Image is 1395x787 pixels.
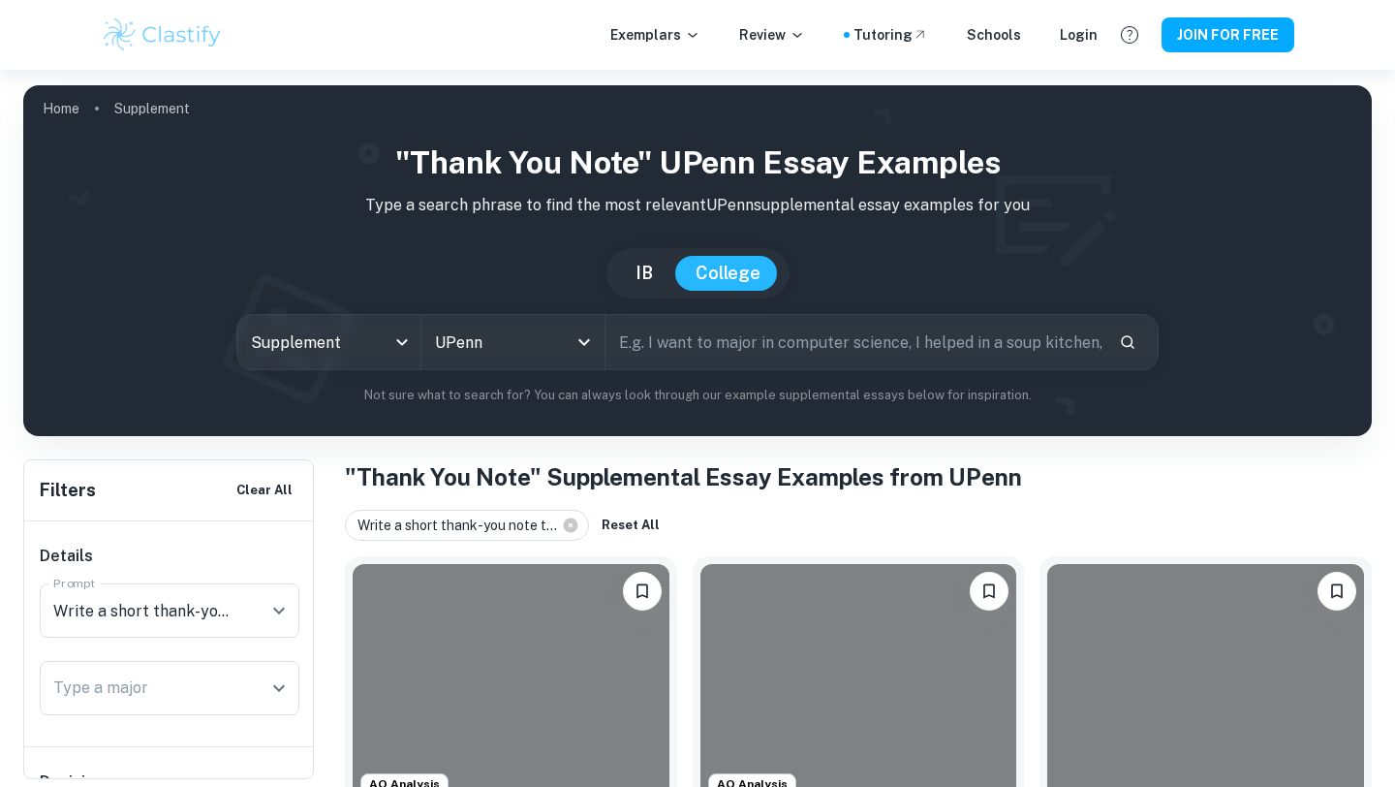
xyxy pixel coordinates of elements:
[114,98,190,119] p: Supplement
[265,675,293,702] button: Open
[597,511,665,540] button: Reset All
[23,85,1372,436] img: profile cover
[345,510,589,541] div: Write a short thank-you note t...
[39,386,1356,405] p: Not sure what to search for? You can always look through our example supplemental essays below fo...
[237,315,420,369] div: Supplement
[571,329,598,356] button: Open
[967,24,1021,46] a: Schools
[40,545,299,568] h6: Details
[853,24,928,46] a: Tutoring
[1060,24,1098,46] a: Login
[1162,17,1294,52] button: JOIN FOR FREE
[605,315,1103,369] input: E.g. I want to major in computer science, I helped in a soup kitchen, I want to join the debate t...
[101,16,224,54] img: Clastify logo
[53,575,96,591] label: Prompt
[739,24,805,46] p: Review
[1317,572,1356,611] button: Please log in to bookmark exemplars
[610,24,700,46] p: Exemplars
[43,95,79,122] a: Home
[345,459,1372,494] h1: "Thank You Note" Supplemental Essay Examples from UPenn
[676,256,780,291] button: College
[39,140,1356,186] h1: "Thank You Note" UPenn Essay Examples
[623,572,662,611] button: Please log in to bookmark exemplars
[616,256,672,291] button: IB
[40,477,96,504] h6: Filters
[970,572,1008,611] button: Please log in to bookmark exemplars
[1113,18,1146,51] button: Help and Feedback
[357,515,566,536] span: Write a short thank-you note t...
[232,476,297,505] button: Clear All
[1111,326,1144,359] button: Search
[265,597,293,624] button: Open
[39,194,1356,217] p: Type a search phrase to find the most relevant UPenn supplemental essay examples for you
